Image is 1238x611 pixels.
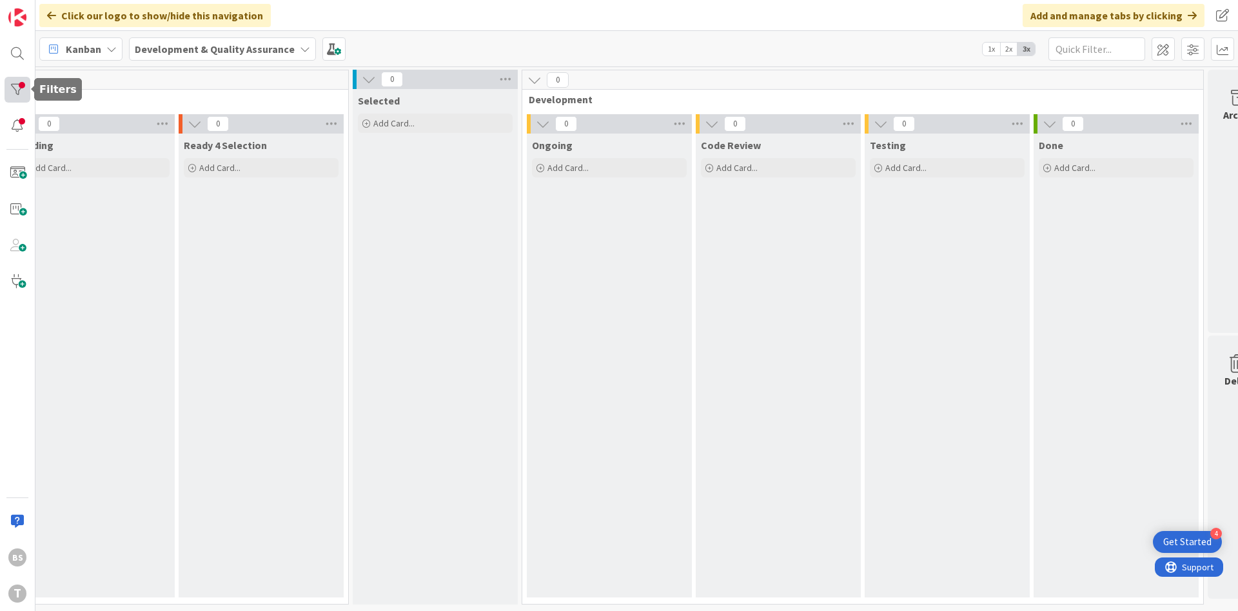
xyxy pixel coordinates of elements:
[184,139,267,152] span: Ready 4 Selection
[1017,43,1035,55] span: 3x
[529,93,1187,106] span: Development
[1039,139,1063,152] span: Done
[983,43,1000,55] span: 1x
[199,162,241,174] span: Add Card...
[547,72,569,88] span: 0
[555,116,577,132] span: 0
[1153,531,1222,553] div: Open Get Started checklist, remaining modules: 4
[1054,162,1096,174] span: Add Card...
[27,2,59,17] span: Support
[39,4,271,27] div: Click our logo to show/hide this navigation
[1210,528,1222,539] div: 4
[207,116,229,132] span: 0
[716,162,758,174] span: Add Card...
[1163,536,1212,548] div: Get Started
[1000,43,1017,55] span: 2x
[885,162,927,174] span: Add Card...
[701,139,761,152] span: Code Review
[547,162,589,174] span: Add Card...
[1062,116,1084,132] span: 0
[358,94,400,107] span: Selected
[8,585,26,603] div: T
[381,72,403,87] span: 0
[1048,37,1145,61] input: Quick Filter...
[724,116,746,132] span: 0
[38,116,60,132] span: 0
[532,139,573,152] span: Ongoing
[8,548,26,566] div: BS
[373,117,415,129] span: Add Card...
[8,8,26,26] img: Visit kanbanzone.com
[1023,4,1204,27] div: Add and manage tabs by clicking
[893,116,915,132] span: 0
[66,41,101,57] span: Kanban
[39,83,77,95] h5: Filters
[870,139,906,152] span: Testing
[135,43,295,55] b: Development & Quality Assurance
[30,162,72,174] span: Add Card...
